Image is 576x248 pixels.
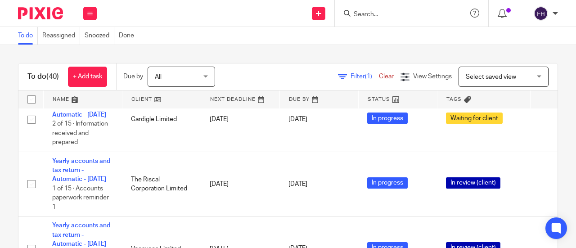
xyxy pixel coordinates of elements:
[155,74,162,80] span: All
[201,87,279,152] td: [DATE]
[365,73,372,80] span: (1)
[351,73,379,80] span: Filter
[42,27,80,45] a: Reassigned
[367,113,408,124] span: In progress
[52,222,110,247] a: Yearly accounts and tax return - Automatic - [DATE]
[466,74,516,80] span: Select saved view
[122,152,201,216] td: The Riscal Corporation Limited
[534,6,548,21] img: svg%3E
[367,177,408,189] span: In progress
[379,73,394,80] a: Clear
[201,152,279,216] td: [DATE]
[18,7,63,19] img: Pixie
[52,185,109,210] span: 1 of 15 · Accounts paperwork reminder 1
[122,87,201,152] td: Cardigle Limited
[27,72,59,81] h1: To do
[446,97,462,102] span: Tags
[288,181,307,187] span: [DATE]
[52,158,110,183] a: Yearly accounts and tax return - Automatic - [DATE]
[123,72,143,81] p: Due by
[52,93,110,118] a: Yearly accounts and tax return - Automatic - [DATE]
[353,11,434,19] input: Search
[119,27,139,45] a: Done
[52,121,108,145] span: 2 of 15 · Information received and prepared
[18,27,38,45] a: To do
[85,27,114,45] a: Snoozed
[446,113,503,124] span: Waiting for client
[288,116,307,122] span: [DATE]
[413,73,452,80] span: View Settings
[446,177,500,189] span: In review (client)
[68,67,107,87] a: + Add task
[46,73,59,80] span: (40)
